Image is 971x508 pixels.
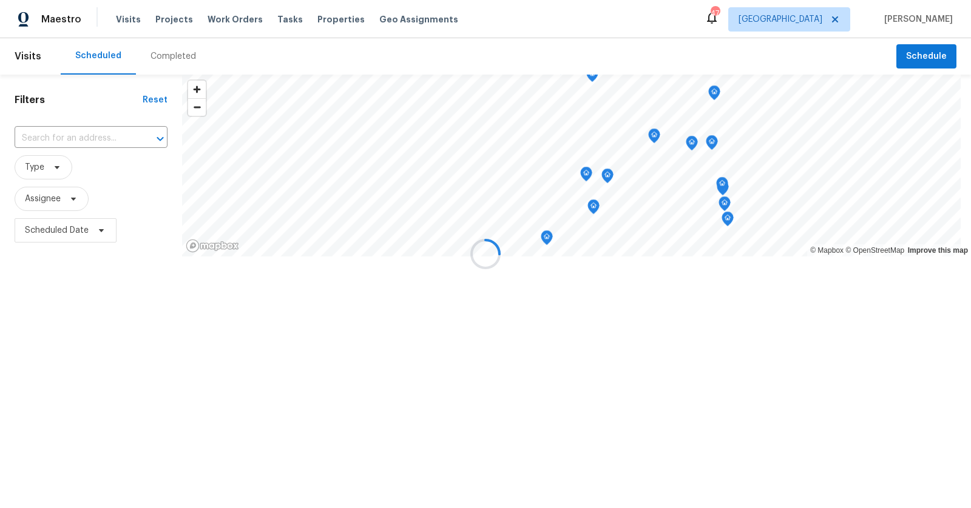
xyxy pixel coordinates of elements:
a: Mapbox homepage [186,239,239,253]
button: Zoom out [188,98,206,116]
a: OpenStreetMap [845,246,904,255]
button: Zoom in [188,81,206,98]
div: 47 [711,7,719,19]
span: Zoom out [188,99,206,116]
a: Mapbox [810,246,844,255]
a: Improve this map [908,246,968,255]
